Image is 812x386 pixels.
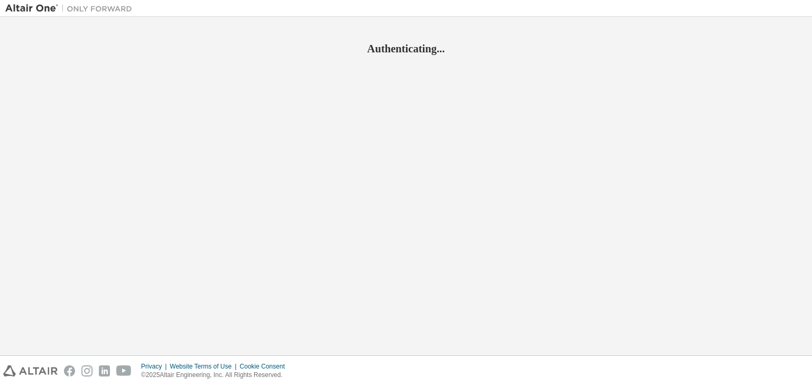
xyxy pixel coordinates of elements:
[81,365,93,376] img: instagram.svg
[5,42,807,56] h2: Authenticating...
[99,365,110,376] img: linkedin.svg
[5,3,137,14] img: Altair One
[141,362,170,371] div: Privacy
[116,365,132,376] img: youtube.svg
[239,362,291,371] div: Cookie Consent
[64,365,75,376] img: facebook.svg
[170,362,239,371] div: Website Terms of Use
[141,371,291,380] p: © 2025 Altair Engineering, Inc. All Rights Reserved.
[3,365,58,376] img: altair_logo.svg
